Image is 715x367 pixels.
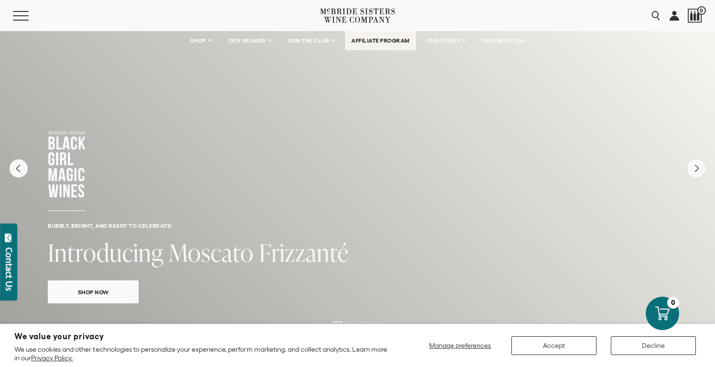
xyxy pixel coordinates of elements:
[10,159,28,178] button: Previous
[4,247,14,291] div: Contact Us
[228,37,266,44] span: OUR BRANDS
[48,222,667,229] h6: Bubbly, bright, and ready to celebrate!
[482,37,525,44] span: FIND NEAR YOU
[372,322,383,323] li: Page dot 4
[429,342,491,349] span: Manage preferences
[222,31,277,50] a: OUR BRANDS
[687,159,705,178] button: Next
[14,345,389,362] p: We use cookies and other technologies to personalize your experience, perform marketing, and coll...
[48,236,163,269] span: Introducing
[259,236,349,269] span: Frizzanté
[511,336,596,355] button: Accept
[169,236,254,269] span: Moscato
[13,11,47,21] button: Mobile Menu Trigger
[427,37,460,44] span: OUR STORY
[611,336,696,355] button: Decline
[282,31,341,50] a: JOIN THE CLUB
[345,31,416,50] a: AFFILIATE PROGRAM
[697,6,706,15] span: 0
[423,336,497,355] button: Manage preferences
[190,37,206,44] span: SHOP
[476,31,531,50] a: FIND NEAR YOU
[14,333,389,341] h2: We value your privacy
[332,322,343,323] li: Page dot 1
[31,354,73,362] a: Privacy Policy.
[288,37,329,44] span: JOIN THE CLUB
[351,37,410,44] span: AFFILIATE PROGRAM
[359,322,369,323] li: Page dot 3
[421,31,472,50] a: OUR STORY
[667,297,679,309] div: 0
[61,287,126,298] span: Shop Now
[184,31,217,50] a: SHOP
[346,322,356,323] li: Page dot 2
[48,280,139,303] a: Shop Now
